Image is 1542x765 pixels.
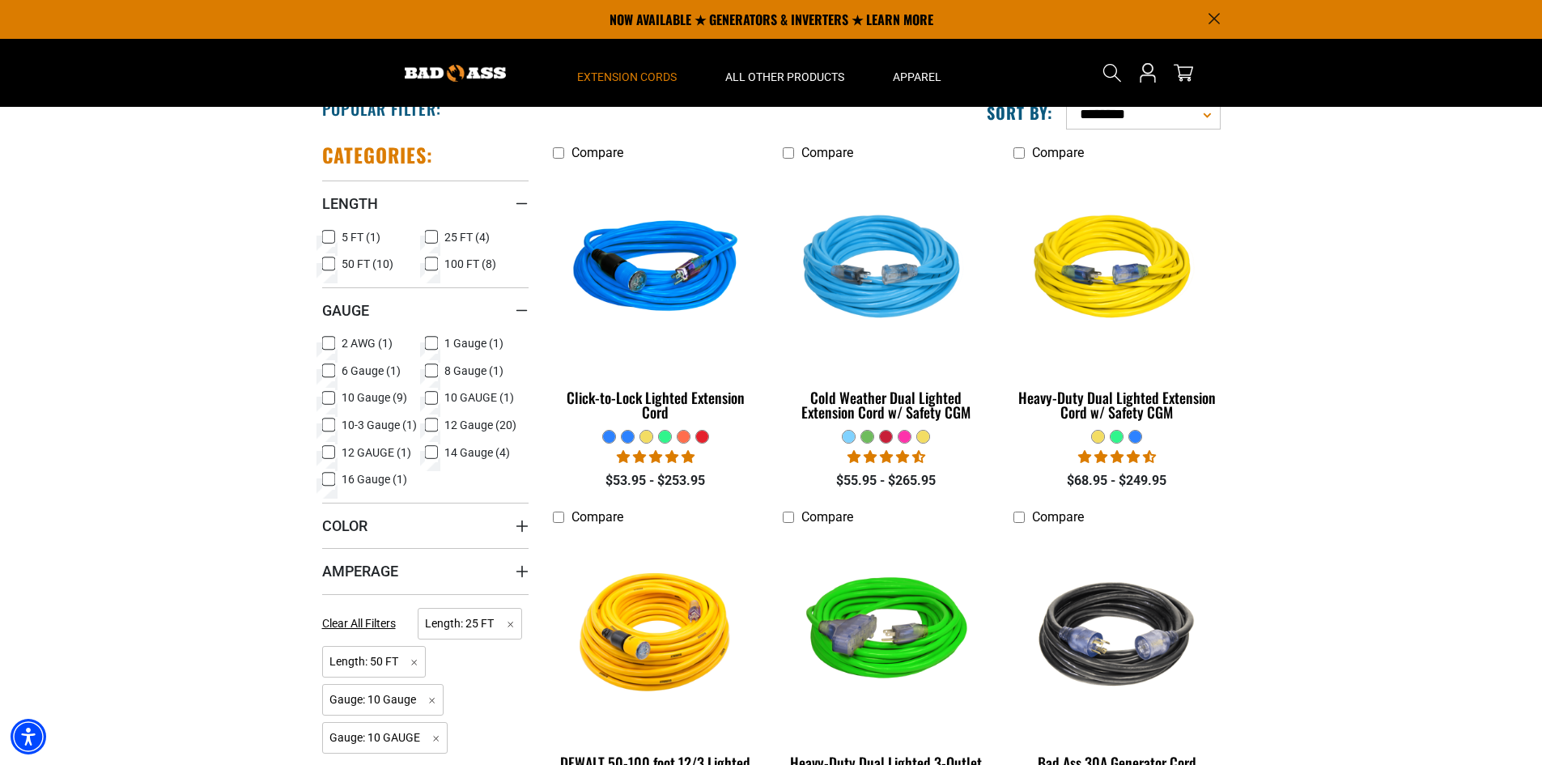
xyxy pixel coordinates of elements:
[1015,541,1219,727] img: black
[322,287,529,333] summary: Gauge
[801,145,853,160] span: Compare
[418,615,522,631] a: Length: 25 FT
[322,301,369,320] span: Gauge
[553,39,701,107] summary: Extension Cords
[444,392,514,403] span: 10 GAUGE (1)
[418,608,522,640] span: Length: 25 FT
[1032,145,1084,160] span: Compare
[571,509,623,525] span: Compare
[847,449,925,465] span: 4.62 stars
[893,70,941,84] span: Apparel
[322,548,529,593] summary: Amperage
[342,258,393,270] span: 50 FT (10)
[342,419,417,431] span: 10-3 Gauge (1)
[553,471,759,491] div: $53.95 - $253.95
[342,232,380,243] span: 5 FT (1)
[1099,60,1125,86] summary: Search
[322,562,398,580] span: Amperage
[1013,390,1220,419] div: Heavy-Duty Dual Lighted Extension Cord w/ Safety CGM
[322,194,378,213] span: Length
[322,729,448,745] a: Gauge: 10 GAUGE
[444,338,503,349] span: 1 Gauge (1)
[1032,509,1084,525] span: Compare
[322,142,434,168] h2: Categories:
[322,503,529,548] summary: Color
[322,181,529,226] summary: Length
[987,102,1053,123] label: Sort by:
[784,541,988,727] img: neon green
[783,168,989,429] a: Light Blue Cold Weather Dual Lighted Extension Cord w/ Safety CGM
[1015,176,1219,363] img: yellow
[322,615,402,632] a: Clear All Filters
[342,392,407,403] span: 10 Gauge (9)
[869,39,966,107] summary: Apparel
[554,176,758,363] img: blue
[701,39,869,107] summary: All Other Products
[444,419,516,431] span: 12 Gauge (20)
[322,617,396,630] span: Clear All Filters
[783,471,989,491] div: $55.95 - $265.95
[1078,449,1156,465] span: 4.64 stars
[725,70,844,84] span: All Other Products
[342,365,401,376] span: 6 Gauge (1)
[1013,168,1220,429] a: yellow Heavy-Duty Dual Lighted Extension Cord w/ Safety CGM
[322,98,441,119] h2: Popular Filter:
[553,168,759,429] a: blue Click-to-Lock Lighted Extension Cord
[444,258,496,270] span: 100 FT (8)
[342,338,393,349] span: 2 AWG (1)
[322,653,427,669] a: Length: 50 FT
[342,474,407,485] span: 16 Gauge (1)
[1135,39,1161,107] a: Open this option
[617,449,695,465] span: 4.87 stars
[1013,471,1220,491] div: $68.95 - $249.95
[405,65,506,82] img: Bad Ass Extension Cords
[444,232,490,243] span: 25 FT (4)
[322,691,444,707] a: Gauge: 10 Gauge
[783,390,989,419] div: Cold Weather Dual Lighted Extension Cord w/ Safety CGM
[322,722,448,754] span: Gauge: 10 GAUGE
[444,365,503,376] span: 8 Gauge (1)
[571,145,623,160] span: Compare
[444,447,510,458] span: 14 Gauge (4)
[784,176,988,363] img: Light Blue
[342,447,411,458] span: 12 GAUGE (1)
[322,516,367,535] span: Color
[322,646,427,678] span: Length: 50 FT
[801,509,853,525] span: Compare
[577,70,677,84] span: Extension Cords
[322,684,444,716] span: Gauge: 10 Gauge
[11,719,46,754] div: Accessibility Menu
[1170,63,1196,83] a: cart
[553,390,759,419] div: Click-to-Lock Lighted Extension Cord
